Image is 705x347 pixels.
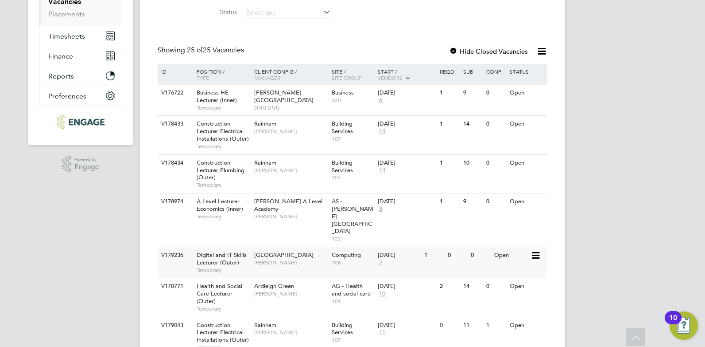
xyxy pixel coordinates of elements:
span: 25 Vacancies [187,46,244,55]
span: Construction Lecturer Electrical Installations (Outer) [197,321,249,344]
div: [DATE] [378,283,435,290]
a: Powered byEngage [62,156,100,173]
div: 0 [445,247,469,264]
span: Rainham [254,159,276,166]
span: 11 [378,329,387,336]
input: Select one [243,7,330,19]
label: Status [186,8,237,16]
span: 8 [378,205,383,213]
div: Open [492,247,531,264]
span: [PERSON_NAME] [254,128,327,135]
div: 1 [438,116,461,132]
span: Health and Social Care Lecturer (Outer) [197,282,242,305]
span: 107 [332,336,374,343]
span: 14 [378,128,387,135]
div: V179236 [159,247,190,264]
span: [PERSON_NAME] [254,259,327,266]
div: 1 [438,85,461,101]
span: [GEOGRAPHIC_DATA] [254,251,314,259]
span: Powered by [74,156,99,163]
div: V178974 [159,193,190,210]
span: AS - [PERSON_NAME][GEOGRAPHIC_DATA] [332,197,373,235]
div: 1 [484,317,507,334]
span: Vendors [378,74,403,81]
div: [DATE] [378,198,435,205]
div: 10 [669,318,677,329]
span: Type [197,74,209,81]
span: Engage [74,163,99,171]
div: [DATE] [378,159,435,167]
div: 10 [461,155,484,171]
span: [PERSON_NAME] A Level Academy [254,197,322,213]
div: V179043 [159,317,190,334]
img: ncclondon-logo-retina.png [57,115,104,129]
span: Building Services [332,159,353,174]
div: V178433 [159,116,190,132]
span: Building Services [332,120,353,135]
div: [DATE] [378,322,435,329]
span: 107 [332,135,374,142]
div: Open [507,155,546,171]
div: Open [507,193,546,210]
span: 108 [332,259,374,266]
div: ID [159,64,190,79]
div: 1 [422,247,445,264]
span: Timesheets [48,32,85,40]
button: Finance [39,46,122,66]
div: Client Config / [252,64,329,85]
span: Rainham [254,120,276,127]
label: Hide Closed Vacancies [449,47,528,55]
div: 0 [484,116,507,132]
span: DNU DNU [254,104,327,111]
button: Reports [39,66,122,86]
div: 1 [438,155,461,171]
span: Construction Lecturer Plumbing (Outer) [197,159,244,181]
span: 122 [332,235,374,242]
div: 1 [438,193,461,210]
span: Manager [254,74,280,81]
span: Ardleigh Green [254,282,294,290]
div: Open [507,85,546,101]
div: Showing [158,46,246,55]
div: 0 [438,317,461,334]
div: Conf [484,64,507,79]
div: Site / [329,64,376,85]
div: 0 [469,247,492,264]
span: Finance [48,52,73,60]
div: 14 [461,116,484,132]
span: Temporary [197,104,250,111]
div: V178434 [159,155,190,171]
span: Temporary [197,181,250,189]
span: Digital and IT Skills Lecturer (Outer) [197,251,247,266]
span: Reports [48,72,74,80]
button: Open Resource Center, 10 new notifications [670,312,698,340]
span: Business [332,89,354,96]
div: [DATE] [378,252,420,259]
div: Open [507,116,546,132]
div: 0 [484,85,507,101]
span: Business HE Lecturer (Inner) [197,89,237,104]
span: Temporary [197,305,250,312]
span: 14 [378,167,387,174]
span: 107 [332,174,374,181]
button: Timesheets [39,26,122,46]
div: Reqd [438,64,461,79]
div: V178771 [159,278,190,295]
div: 9 [461,193,484,210]
div: V176722 [159,85,190,101]
div: 0 [484,193,507,210]
span: [PERSON_NAME] [254,167,327,174]
div: Position / [190,64,252,85]
span: Site Group [332,74,362,81]
span: Building Services [332,321,353,336]
span: [PERSON_NAME][GEOGRAPHIC_DATA] [254,89,314,104]
span: [PERSON_NAME] [254,213,327,220]
div: Sub [461,64,484,79]
div: Open [507,317,546,334]
span: Rainham [254,321,276,329]
button: Preferences [39,86,122,106]
span: 120 [332,97,374,104]
div: 0 [484,155,507,171]
span: AG - Health and social care [332,282,371,297]
span: 10 [378,290,387,298]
